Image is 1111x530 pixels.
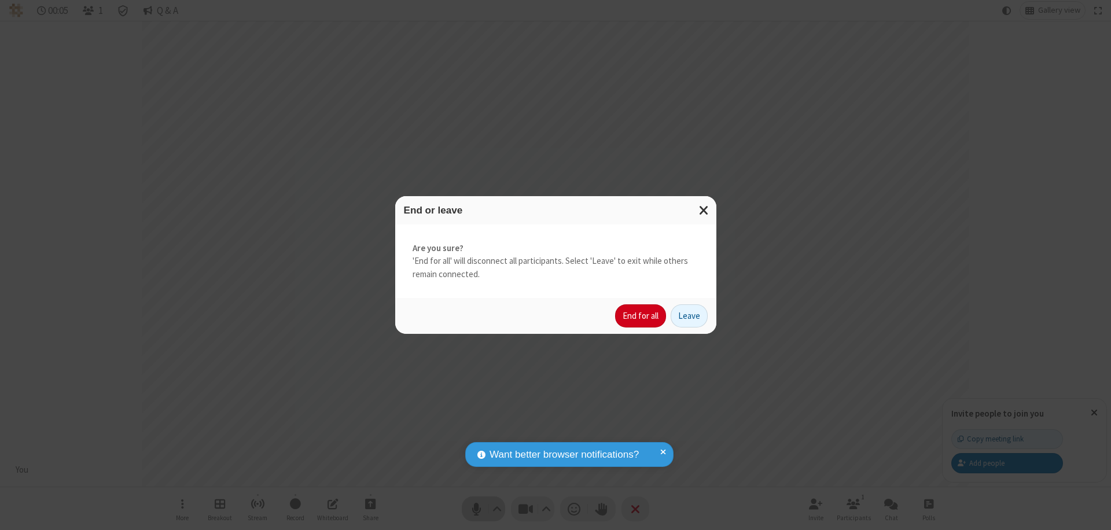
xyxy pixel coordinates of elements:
button: End for all [615,304,666,327]
strong: Are you sure? [413,242,699,255]
div: 'End for all' will disconnect all participants. Select 'Leave' to exit while others remain connec... [395,224,716,299]
span: Want better browser notifications? [490,447,639,462]
button: Close modal [692,196,716,224]
button: Leave [671,304,708,327]
h3: End or leave [404,205,708,216]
